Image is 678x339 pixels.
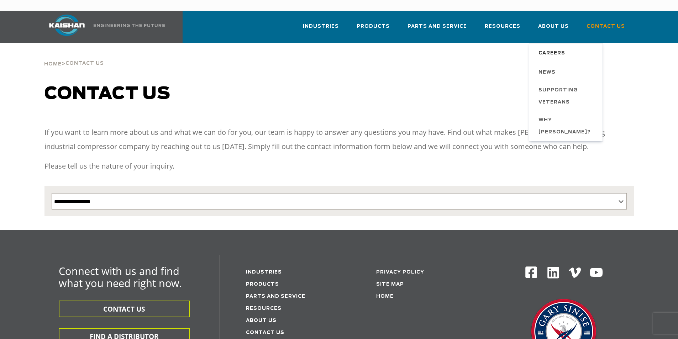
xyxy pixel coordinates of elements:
[44,85,170,102] span: Contact us
[246,318,277,323] a: About Us
[531,111,603,141] a: Why [PERSON_NAME]?
[59,264,182,290] span: Connect with us and find what you need right now.
[303,22,339,31] span: Industries
[538,84,595,108] span: Supporting Veterans
[376,294,394,299] a: Home
[44,43,104,70] div: >
[246,282,279,287] a: Products
[44,62,62,67] span: Home
[589,266,603,280] img: Youtube
[531,62,603,81] a: News
[40,15,94,36] img: kaishan logo
[408,17,467,41] a: Parts and Service
[65,61,104,66] span: Contact Us
[531,43,603,62] a: Careers
[303,17,339,41] a: Industries
[40,11,166,43] a: Kaishan USA
[376,282,404,287] a: Site Map
[408,22,467,31] span: Parts and Service
[531,81,603,111] a: Supporting Veterans
[538,67,556,79] span: News
[546,266,560,280] img: Linkedin
[44,60,62,67] a: Home
[246,270,282,275] a: Industries
[44,159,634,173] p: Please tell us the nature of your inquiry.
[246,330,284,335] a: Contact Us
[94,24,165,27] img: Engineering the future
[538,47,565,59] span: Careers
[587,17,625,41] a: Contact Us
[538,22,569,31] span: About Us
[525,266,538,279] img: Facebook
[538,114,595,138] span: Why [PERSON_NAME]?
[246,294,305,299] a: Parts and service
[485,22,520,31] span: Resources
[569,268,581,278] img: Vimeo
[246,306,282,311] a: Resources
[538,17,569,41] a: About Us
[44,125,634,154] p: If you want to learn more about us and what we can do for you, our team is happy to answer any qu...
[357,22,390,31] span: Products
[587,22,625,31] span: Contact Us
[59,301,190,317] button: CONTACT US
[376,270,424,275] a: Privacy Policy
[357,17,390,41] a: Products
[485,17,520,41] a: Resources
